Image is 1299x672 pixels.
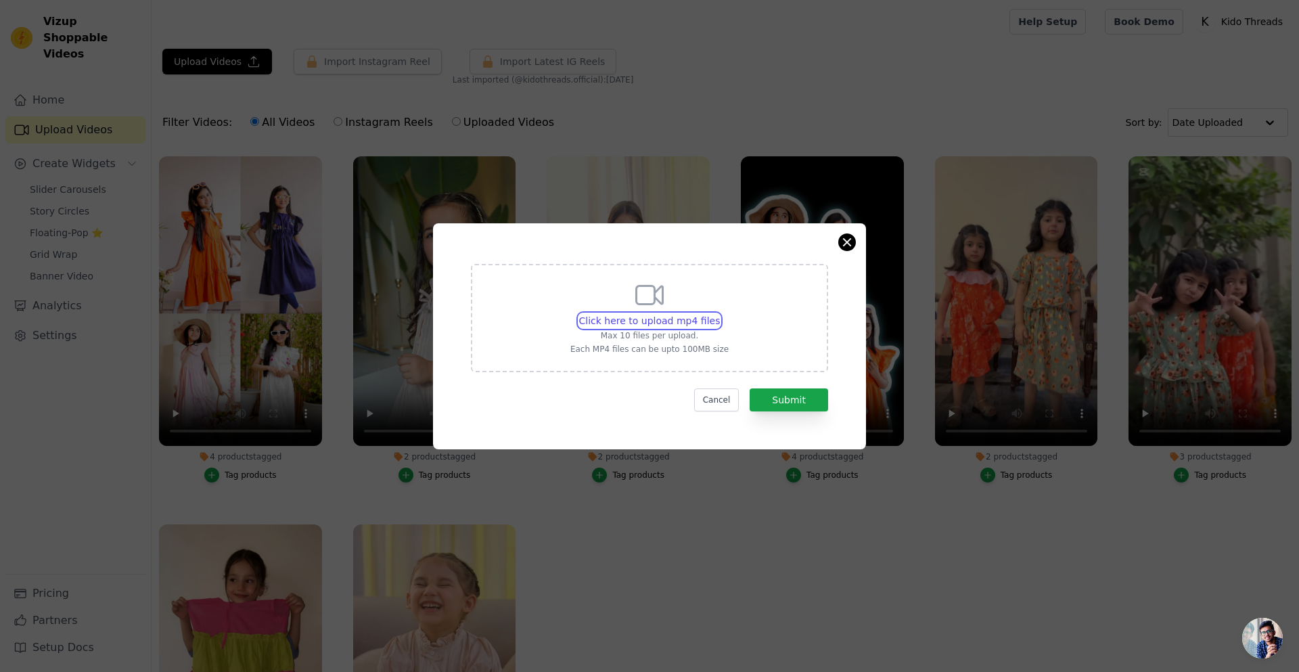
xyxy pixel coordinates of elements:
button: Cancel [694,388,739,411]
p: Each MP4 files can be upto 100MB size [570,344,729,355]
span: Click here to upload mp4 files [579,315,721,326]
button: Close modal [839,234,855,250]
button: Submit [750,388,828,411]
div: Open chat [1242,618,1283,658]
p: Max 10 files per upload. [570,330,729,341]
